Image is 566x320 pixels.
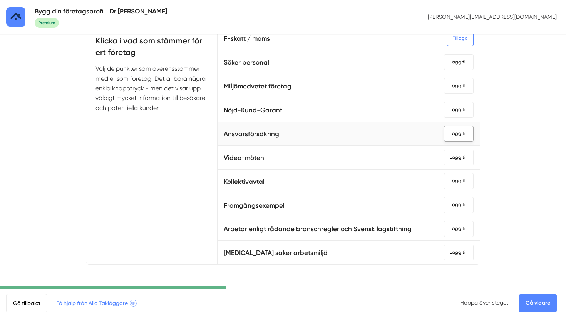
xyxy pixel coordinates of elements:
img: Alla Takläggare [6,7,25,27]
h5: Miljömedvetet företag [224,81,291,92]
h5: Kollektivavtal [224,177,265,187]
a: Gå tillbaka [6,294,47,312]
h5: [MEDICAL_DATA] säker arbetsmiljö [224,248,327,258]
div: Lägg till [444,221,474,237]
h4: Klicka i vad som stämmer för ert företag [95,35,208,64]
p: [PERSON_NAME][EMAIL_ADDRESS][DOMAIN_NAME] [425,10,560,24]
h5: Bygg din företagsprofil | Dr [PERSON_NAME] [35,6,167,17]
span: Få hjälp från Alla Takläggare [56,299,137,307]
div: Lägg till [444,197,474,213]
h5: Ansvarsförsäkring [224,129,279,139]
div: Lägg till [444,173,474,189]
p: Välj de punkter som överensstämmer med er som företag. Det är bara några enkla knapptryck - men d... [95,64,208,113]
div: Lägg till [444,78,474,94]
div: Lägg till [444,102,474,118]
h5: Söker personal [224,57,269,68]
div: Lägg till [444,54,474,70]
h5: Video-möten [224,153,264,163]
a: Hoppa över steget [460,300,508,306]
h5: Framgångsexempel [224,200,285,211]
span: Premium [35,18,59,28]
h5: Arbetar enligt rådande branschregler och Svensk lagstiftning [224,224,412,234]
a: Gå vidare [519,294,557,312]
h5: Nöjd-Kund-Garanti [224,105,284,115]
div: Lägg till [444,150,474,165]
h5: F-skatt / moms [224,33,270,44]
div: Tillagd [447,30,474,46]
div: Lägg till [444,245,474,260]
div: Lägg till [444,126,474,142]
